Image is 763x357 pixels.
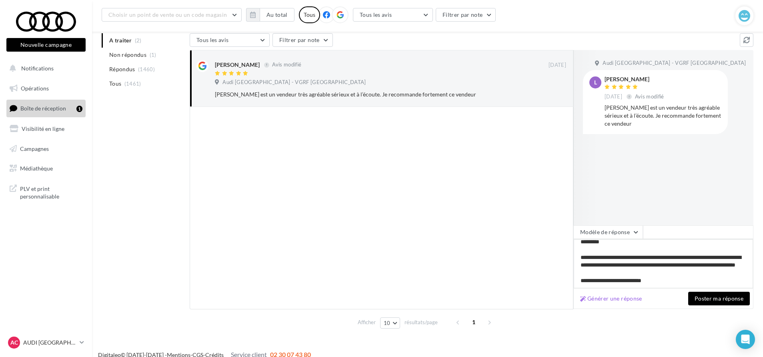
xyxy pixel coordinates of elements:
[246,8,294,22] button: Au total
[380,317,401,329] button: 10
[21,65,54,72] span: Notifications
[21,85,49,92] span: Opérations
[360,11,392,18] span: Tous les avis
[605,104,721,128] div: [PERSON_NAME] est un vendeur très agréable sérieux et à l’écoute. Je recommande fortement ce vendeur
[138,66,155,72] span: (1460)
[605,76,666,82] div: [PERSON_NAME]
[272,62,301,68] span: Avis modifié
[272,33,333,47] button: Filtrer par note
[467,316,480,329] span: 1
[23,339,76,347] p: AUDI [GEOGRAPHIC_DATA]
[594,78,597,86] span: L
[405,319,438,326] span: résultats/page
[109,65,135,73] span: Répondus
[635,93,664,100] span: Avis modifié
[5,120,87,137] a: Visibilité en ligne
[215,61,260,69] div: [PERSON_NAME]
[384,320,391,326] span: 10
[5,180,87,204] a: PLV et print personnalisable
[5,140,87,157] a: Campagnes
[436,8,496,22] button: Filtrer par note
[353,8,433,22] button: Tous les avis
[20,165,53,172] span: Médiathèque
[603,60,746,67] span: Audi [GEOGRAPHIC_DATA] - VGRF [GEOGRAPHIC_DATA]
[5,60,84,77] button: Notifications
[5,160,87,177] a: Médiathèque
[20,145,49,152] span: Campagnes
[102,8,242,22] button: Choisir un point de vente ou un code magasin
[549,62,566,69] span: [DATE]
[605,93,622,100] span: [DATE]
[20,183,82,201] span: PLV et print personnalisable
[109,80,121,88] span: Tous
[577,294,645,303] button: Générer une réponse
[6,38,86,52] button: Nouvelle campagne
[190,33,270,47] button: Tous les avis
[260,8,294,22] button: Au total
[736,330,755,349] div: Open Intercom Messenger
[22,125,64,132] span: Visibilité en ligne
[6,335,86,350] a: AC AUDI [GEOGRAPHIC_DATA]
[688,292,750,305] button: Poster ma réponse
[215,90,514,98] div: [PERSON_NAME] est un vendeur très agréable sérieux et à l’écoute. Je recommande fortement ce vendeur
[299,6,320,23] div: Tous
[109,51,146,59] span: Non répondus
[222,79,366,86] span: Audi [GEOGRAPHIC_DATA] - VGRF [GEOGRAPHIC_DATA]
[108,11,227,18] span: Choisir un point de vente ou un code magasin
[5,80,87,97] a: Opérations
[20,105,66,112] span: Boîte de réception
[573,225,643,239] button: Modèle de réponse
[196,36,229,43] span: Tous les avis
[150,52,156,58] span: (1)
[358,319,376,326] span: Afficher
[10,339,18,347] span: AC
[76,106,82,112] div: 1
[5,100,87,117] a: Boîte de réception1
[124,80,141,87] span: (1461)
